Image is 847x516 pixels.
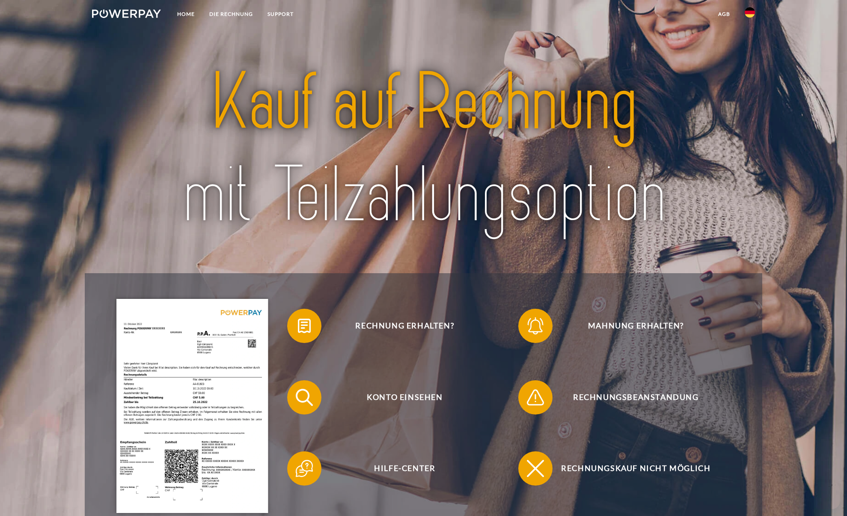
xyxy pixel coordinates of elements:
[287,309,510,343] button: Rechnung erhalten?
[531,451,741,486] span: Rechnungskauf nicht möglich
[745,7,755,18] img: de
[300,380,510,415] span: Konto einsehen
[92,9,161,18] img: logo-powerpay-white.svg
[117,299,268,513] img: single_invoice_powerpay_de.jpg
[202,6,260,22] a: DIE RECHNUNG
[294,387,315,408] img: qb_search.svg
[813,482,840,509] iframe: Schaltfläche zum Öffnen des Messaging-Fensters
[294,315,315,337] img: qb_bill.svg
[531,309,741,343] span: Mahnung erhalten?
[300,451,510,486] span: Hilfe-Center
[518,309,741,343] button: Mahnung erhalten?
[518,451,741,486] button: Rechnungskauf nicht möglich
[525,458,546,479] img: qb_close.svg
[525,315,546,337] img: qb_bell.svg
[125,52,722,247] img: title-powerpay_de.svg
[170,6,202,22] a: Home
[518,380,741,415] button: Rechnungsbeanstandung
[287,380,510,415] button: Konto einsehen
[525,387,546,408] img: qb_warning.svg
[294,458,315,479] img: qb_help.svg
[300,309,510,343] span: Rechnung erhalten?
[287,451,510,486] button: Hilfe-Center
[711,6,737,22] a: agb
[260,6,301,22] a: SUPPORT
[531,380,741,415] span: Rechnungsbeanstandung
